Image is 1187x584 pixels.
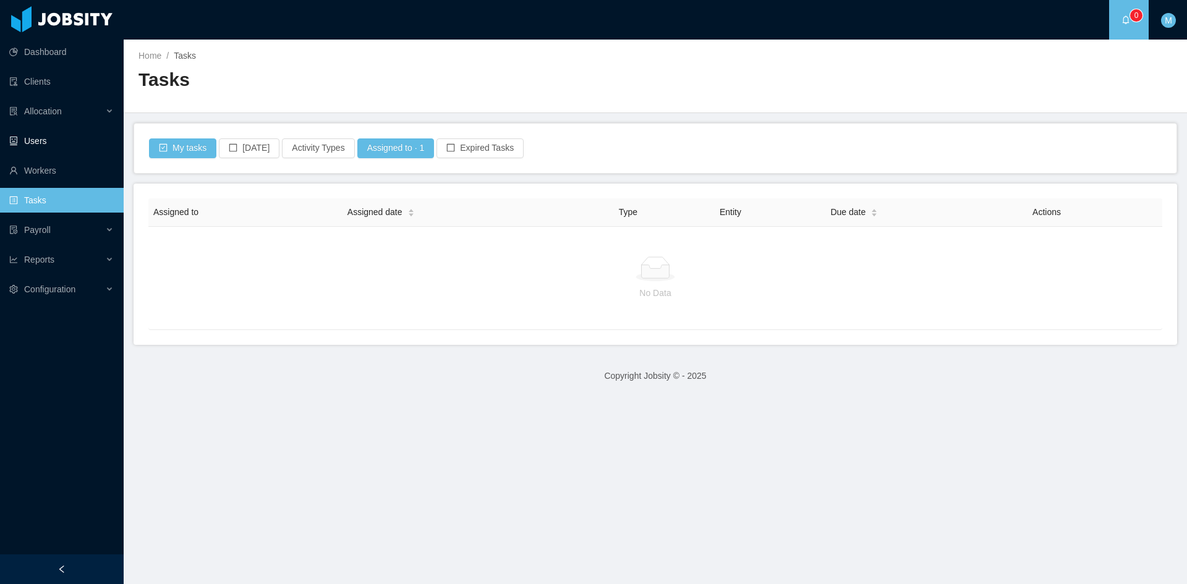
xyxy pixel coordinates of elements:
[9,255,18,264] i: icon: line-chart
[9,285,18,294] i: icon: setting
[357,138,435,158] button: Assigned to · 1
[138,67,655,93] h2: Tasks
[407,207,415,216] div: Sort
[166,51,169,61] span: /
[124,355,1187,397] footer: Copyright Jobsity © - 2025
[870,207,878,216] div: Sort
[9,129,114,153] a: icon: robotUsers
[9,69,114,94] a: icon: auditClients
[219,138,279,158] button: icon: border[DATE]
[1121,15,1130,24] i: icon: bell
[149,138,216,158] button: icon: check-squareMy tasks
[619,207,637,217] span: Type
[407,212,414,216] i: icon: caret-down
[174,51,196,61] span: Tasks
[24,255,54,264] span: Reports
[1130,9,1142,22] sup: 0
[9,40,114,64] a: icon: pie-chartDashboard
[9,226,18,234] i: icon: file-protect
[347,206,402,219] span: Assigned date
[24,284,75,294] span: Configuration
[407,207,414,211] i: icon: caret-up
[871,207,878,211] i: icon: caret-up
[871,212,878,216] i: icon: caret-down
[436,138,524,158] button: icon: borderExpired Tasks
[9,188,114,213] a: icon: profileTasks
[1032,207,1061,217] span: Actions
[720,207,741,217] span: Entity
[1165,13,1172,28] span: M
[830,206,866,219] span: Due date
[9,158,114,183] a: icon: userWorkers
[282,138,354,158] button: Activity Types
[24,106,62,116] span: Allocation
[138,51,161,61] a: Home
[24,225,51,235] span: Payroll
[9,107,18,116] i: icon: solution
[153,207,198,217] span: Assigned to
[158,286,1152,300] p: No Data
